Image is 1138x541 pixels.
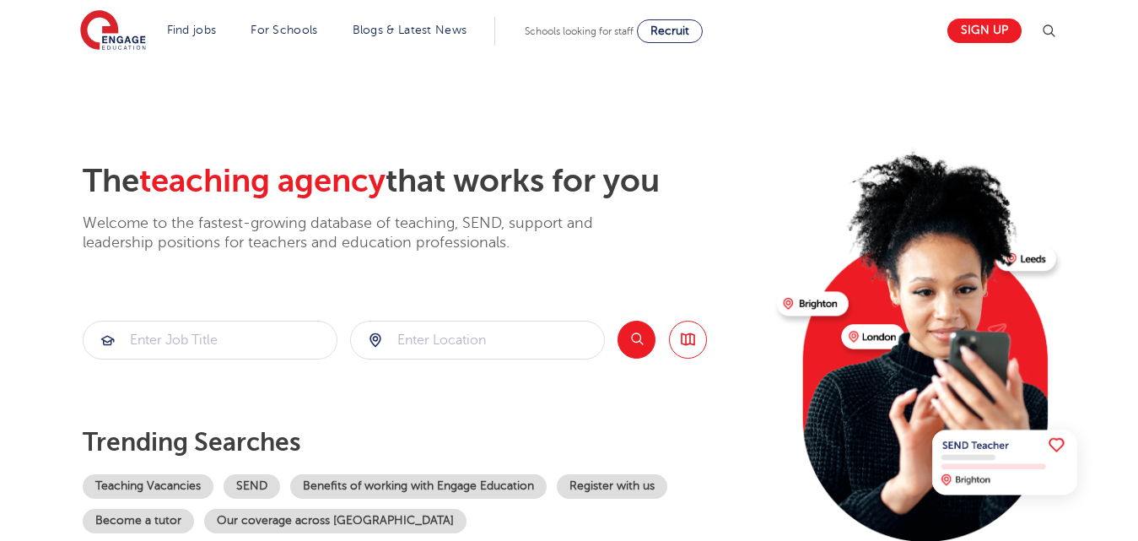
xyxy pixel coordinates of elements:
a: Benefits of working with Engage Education [290,474,547,499]
p: Trending searches [83,427,763,457]
a: Recruit [637,19,703,43]
a: Teaching Vacancies [83,474,213,499]
div: Submit [83,321,337,360]
a: Our coverage across [GEOGRAPHIC_DATA] [204,509,467,533]
div: Submit [350,321,605,360]
p: Welcome to the fastest-growing database of teaching, SEND, support and leadership positions for t... [83,214,639,253]
span: Schools looking for staff [525,25,634,37]
img: Engage Education [80,10,146,52]
a: Find jobs [167,24,217,36]
a: Blogs & Latest News [353,24,467,36]
a: Sign up [947,19,1022,43]
span: teaching agency [139,163,386,199]
input: Submit [351,322,604,359]
input: Submit [84,322,337,359]
a: Become a tutor [83,509,194,533]
a: SEND [224,474,280,499]
h2: The that works for you [83,162,763,201]
a: Register with us [557,474,667,499]
a: For Schools [251,24,317,36]
button: Search [618,321,655,359]
span: Recruit [650,24,689,37]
